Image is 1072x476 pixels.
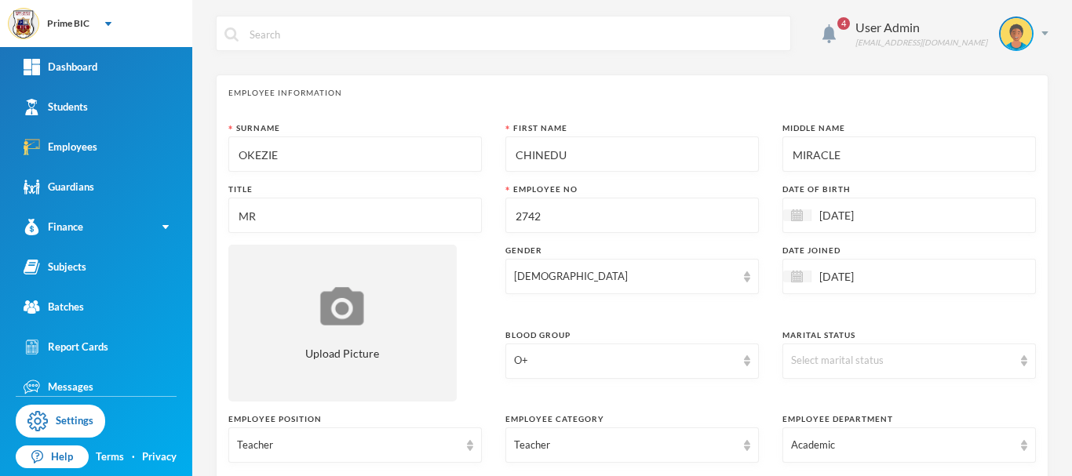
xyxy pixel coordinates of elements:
div: Employees [24,139,97,155]
input: Select date [811,267,943,285]
div: Gender [505,245,759,256]
img: STUDENT [1001,18,1032,49]
div: Academic [791,438,1013,453]
span: Upload Picture [305,345,379,362]
div: · [132,449,135,465]
div: Subjects [24,259,86,275]
img: search [224,27,239,42]
div: Dashboard [24,59,97,75]
div: Messages [24,379,93,395]
div: Prime BIC [47,16,89,31]
div: Finance [24,219,83,235]
div: Batches [24,299,84,315]
div: Blood Group [505,329,759,341]
div: [EMAIL_ADDRESS][DOMAIN_NAME] [855,37,987,49]
div: Employee Department [782,413,1036,425]
div: Select marital status [791,353,1013,369]
div: Date Joined [782,245,1036,256]
img: upload [316,285,368,328]
div: Date of Birth [782,183,1036,195]
div: Employee Position [228,413,482,425]
a: Settings [16,405,105,438]
div: First Name [505,122,759,134]
div: Middle Name [782,122,1036,134]
img: logo [9,9,40,40]
div: Marital Status [782,329,1036,341]
div: Employee Category [505,413,759,425]
div: Employee No [505,183,759,195]
span: 4 [837,17,850,30]
div: [DEMOGRAPHIC_DATA] [514,269,736,285]
div: Surname [228,122,482,134]
div: Employee Information [228,87,1036,99]
a: Privacy [142,449,177,465]
div: User Admin [855,18,987,37]
div: Teacher [514,438,736,453]
div: Guardians [24,179,94,195]
input: Select date [811,206,943,224]
input: Search [248,16,782,52]
a: Terms [96,449,124,465]
a: Help [16,445,89,469]
div: O+ [514,353,736,369]
div: Students [24,99,88,115]
div: Teacher [237,438,459,453]
div: Title [228,183,482,195]
div: Report Cards [24,339,108,355]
